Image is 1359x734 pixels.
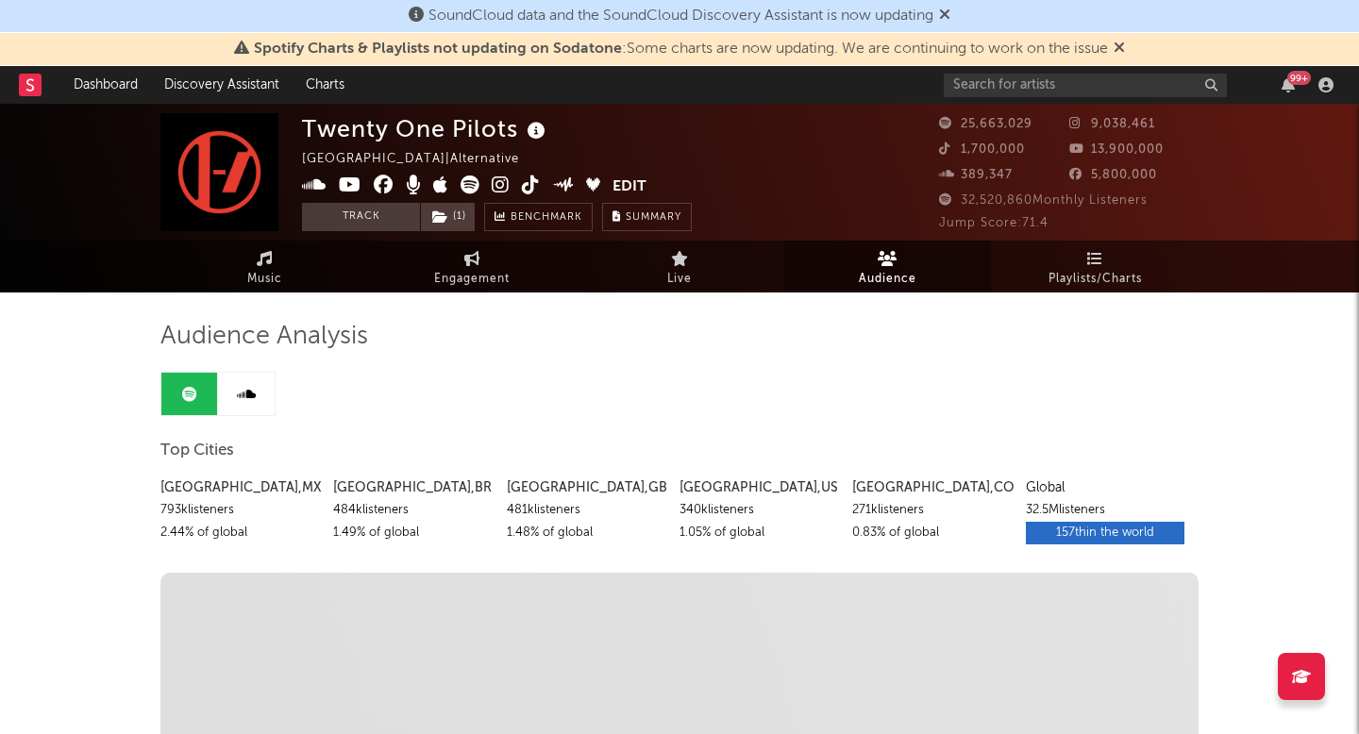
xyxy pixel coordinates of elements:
span: 25,663,029 [939,118,1032,130]
input: Search for artists [944,74,1227,97]
a: Discovery Assistant [151,66,293,104]
div: 1.49 % of global [333,522,492,544]
div: [GEOGRAPHIC_DATA] , BR [333,476,492,499]
button: (1) [421,203,475,231]
span: 13,900,000 [1069,143,1164,156]
span: Spotify Charts & Playlists not updating on Sodatone [254,42,622,57]
span: Engagement [434,268,510,291]
button: 99+ [1282,77,1295,92]
div: Global [1026,476,1184,499]
div: 157th in the world [1026,522,1184,544]
div: 484k listeners [333,499,492,522]
span: ( 1 ) [420,203,476,231]
span: Dismiss [939,8,950,24]
span: Playlists/Charts [1049,268,1142,291]
a: Engagement [368,241,576,292]
button: Summary [602,203,692,231]
div: [GEOGRAPHIC_DATA] , GB [507,476,665,499]
a: Music [160,241,368,292]
a: Audience [783,241,991,292]
div: 481k listeners [507,499,665,522]
div: 1.48 % of global [507,522,665,544]
a: Playlists/Charts [991,241,1199,292]
a: Benchmark [484,203,593,231]
span: 32,520,860 Monthly Listeners [939,194,1148,207]
div: 793k listeners [160,499,319,522]
a: Live [576,241,783,292]
div: 340k listeners [679,499,838,522]
div: 0.83 % of global [852,522,1011,544]
span: Benchmark [511,207,582,229]
span: 9,038,461 [1069,118,1155,130]
span: Dismiss [1114,42,1125,57]
span: Audience Analysis [160,325,368,348]
span: Top Cities [160,440,234,462]
span: : Some charts are now updating. We are continuing to work on the issue [254,42,1108,57]
div: 271k listeners [852,499,1011,522]
div: [GEOGRAPHIC_DATA] , MX [160,476,319,499]
div: [GEOGRAPHIC_DATA] | Alternative [302,148,541,171]
span: SoundCloud data and the SoundCloud Discovery Assistant is now updating [428,8,933,24]
span: Summary [626,212,681,223]
button: Track [302,203,420,231]
div: [GEOGRAPHIC_DATA] , US [679,476,838,499]
span: 389,347 [939,169,1013,181]
a: Dashboard [60,66,151,104]
span: 5,800,000 [1069,169,1157,181]
span: Live [667,268,692,291]
span: Audience [859,268,916,291]
a: Charts [293,66,358,104]
span: Jump Score: 71.4 [939,217,1049,229]
button: Edit [612,175,646,199]
div: [GEOGRAPHIC_DATA] , CO [852,476,1011,499]
div: 32.5M listeners [1026,499,1184,522]
div: Twenty One Pilots [302,113,550,144]
span: Music [247,268,282,291]
div: 2.44 % of global [160,522,319,544]
span: 1,700,000 [939,143,1025,156]
div: 99 + [1287,71,1311,85]
div: 1.05 % of global [679,522,838,544]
